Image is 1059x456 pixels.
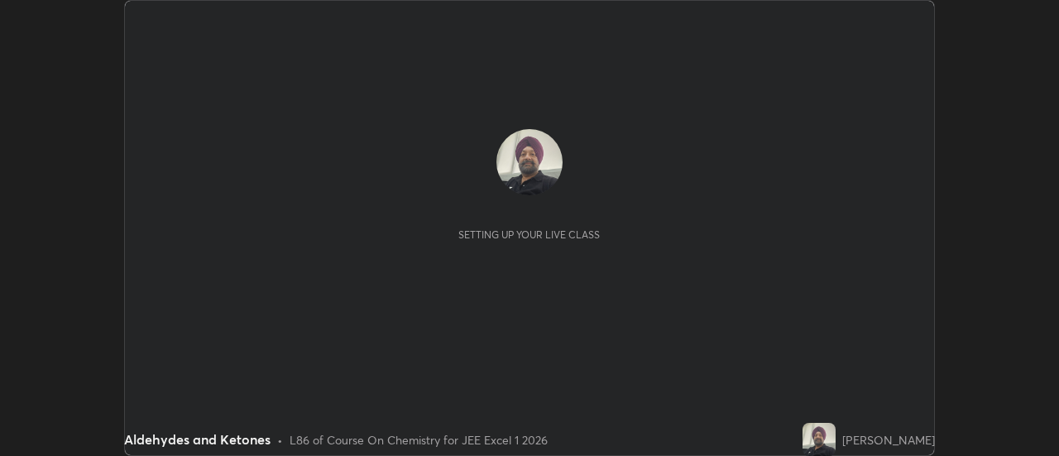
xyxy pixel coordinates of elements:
div: [PERSON_NAME] [842,431,935,449]
div: Setting up your live class [458,228,600,241]
div: • [277,431,283,449]
div: L86 of Course On Chemistry for JEE Excel 1 2026 [290,431,548,449]
img: 3c111d6fb97f478eac34a0bd0f6d3866.jpg [803,423,836,456]
div: Aldehydes and Ketones [124,430,271,449]
img: 3c111d6fb97f478eac34a0bd0f6d3866.jpg [496,129,563,195]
